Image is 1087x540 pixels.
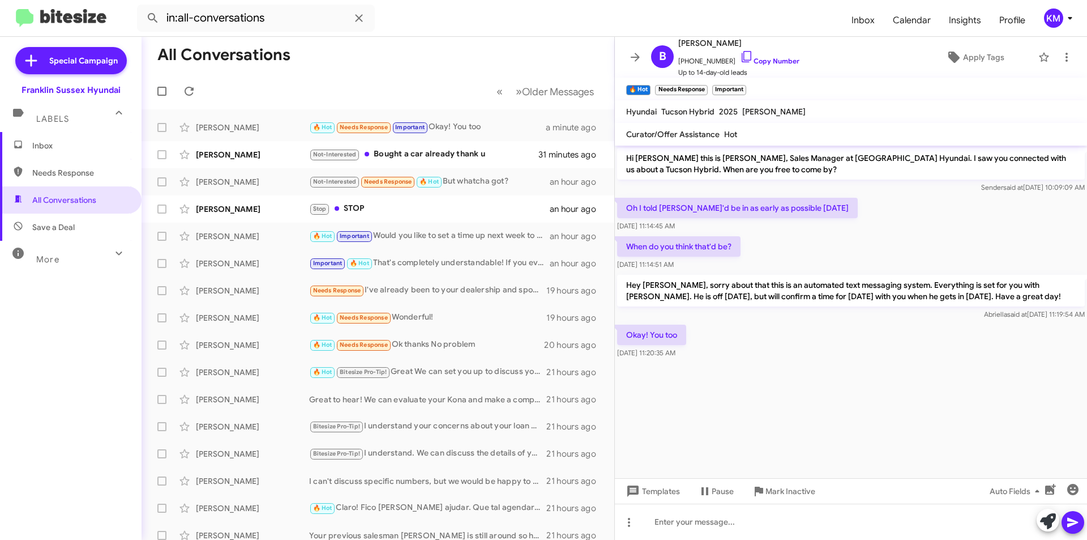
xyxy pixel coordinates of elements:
[497,84,503,99] span: «
[309,394,546,405] div: Great to hear! We can evaluate your Kona and make a competitive offer. Let’s schedule a time for ...
[420,178,439,185] span: 🔥 Hot
[309,148,538,161] div: Bought a car already thank u
[990,4,1034,37] a: Profile
[546,475,605,487] div: 21 hours ago
[617,275,1085,307] p: Hey [PERSON_NAME], sorry about that this is an automated text messaging system. Everything is set...
[509,80,601,103] button: Next
[196,394,309,405] div: [PERSON_NAME]
[550,176,605,188] div: an hour ago
[32,167,129,178] span: Needs Response
[659,48,666,66] span: B
[313,368,332,376] span: 🔥 Hot
[724,129,737,139] span: Hot
[340,341,388,348] span: Needs Response
[340,232,369,240] span: Important
[196,503,309,514] div: [PERSON_NAME]
[1034,8,1075,28] button: KM
[617,325,686,345] p: Okay! You too
[137,5,375,32] input: Search
[884,4,940,37] a: Calendar
[546,285,605,296] div: 19 hours ago
[309,420,546,433] div: I understand your concerns about your loan balance. We can evaluate your Durango and see how much...
[313,205,327,212] span: Stop
[364,178,412,185] span: Needs Response
[981,183,1085,192] span: Sender [DATE] 10:09:09 AM
[313,260,343,267] span: Important
[538,149,605,160] div: 31 minutes ago
[626,107,657,117] span: Hyundai
[196,475,309,487] div: [PERSON_NAME]
[661,107,714,117] span: Tucson Hybrid
[196,122,309,133] div: [PERSON_NAME]
[313,341,332,348] span: 🔥 Hot
[678,67,799,78] span: Up to 14-day-old leads
[313,178,357,185] span: Not-Interested
[1044,8,1063,28] div: KM
[516,84,522,99] span: »
[1003,183,1023,192] span: said at
[340,124,388,131] span: Needs Response
[617,222,675,230] span: [DATE] 11:14:45 AM
[196,258,309,269] div: [PERSON_NAME]
[309,338,544,351] div: Ok thanks No problem
[196,285,309,296] div: [PERSON_NAME]
[196,312,309,324] div: [PERSON_NAME]
[712,481,734,501] span: Pause
[32,140,129,151] span: Inbox
[1007,310,1027,318] span: said at
[522,86,594,98] span: Older Messages
[196,203,309,215] div: [PERSON_NAME]
[842,4,884,37] a: Inbox
[546,448,605,460] div: 21 hours ago
[340,368,387,376] span: Bitesize Pro-Tip!
[15,47,127,74] a: Special Campaign
[615,481,689,501] button: Templates
[546,122,605,133] div: a minute ago
[617,198,858,218] p: Oh I told [PERSON_NAME]'d be in as early as possible [DATE]
[309,284,546,297] div: I've already been to your dealership and spoke to [PERSON_NAME]
[963,47,1004,67] span: Apply Tags
[196,339,309,351] div: [PERSON_NAME]
[546,367,605,378] div: 21 hours ago
[546,394,605,405] div: 21 hours ago
[490,80,601,103] nav: Page navigation example
[626,129,720,139] span: Curator/Offer Assistance
[309,257,550,270] div: That's completely understandable! If you ever reconsider or want to chat in the future, feel free...
[742,107,806,117] span: [PERSON_NAME]
[32,194,96,206] span: All Conversations
[157,46,290,64] h1: All Conversations
[740,57,799,65] a: Copy Number
[340,314,388,321] span: Needs Response
[546,503,605,514] div: 21 hours ago
[309,202,550,215] div: STOP
[22,84,121,96] div: Franklin Sussex Hyundai
[309,175,550,188] div: But whatcha got?
[309,365,546,379] div: Great We can set you up to discuss your options when you come in for service. Just reach out and ...
[719,107,738,117] span: 2025
[196,149,309,160] div: [PERSON_NAME]
[32,222,75,233] span: Save a Deal
[309,121,546,134] div: Okay! You too
[550,231,605,242] div: an hour ago
[626,85,651,95] small: 🔥 Hot
[712,85,746,95] small: Important
[350,260,369,267] span: 🔥 Hot
[917,47,1033,67] button: Apply Tags
[196,421,309,432] div: [PERSON_NAME]
[196,448,309,460] div: [PERSON_NAME]
[940,4,990,37] a: Insights
[36,114,69,124] span: Labels
[678,50,799,67] span: [PHONE_NUMBER]
[309,475,546,487] div: I can't discuss specific numbers, but we would be happy to evaluate your vehicle. Would you like ...
[196,231,309,242] div: [PERSON_NAME]
[36,254,59,265] span: More
[313,423,360,430] span: Bitesize Pro-Tip!
[544,339,605,351] div: 20 hours ago
[546,312,605,324] div: 19 hours ago
[309,447,546,460] div: I understand. We can discuss the details of your Tucson when you visit the dealership. Let’s sche...
[313,232,332,240] span: 🔥 Hot
[309,501,546,515] div: Claro! Fico [PERSON_NAME] ajudar. Que tal agendar um horário para conversar mais sobre a venda do...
